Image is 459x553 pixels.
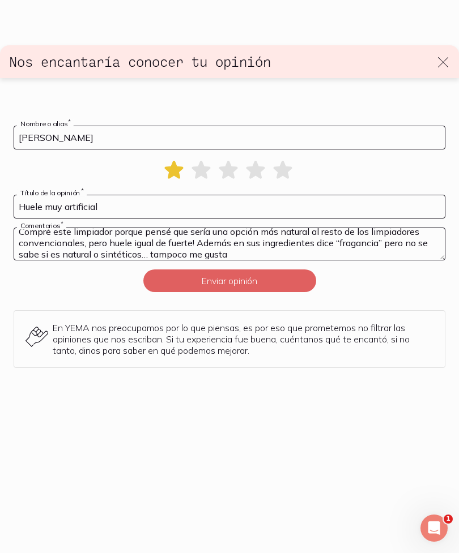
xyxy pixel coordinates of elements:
label: Comentarios [17,221,66,230]
button: Enviar opinión [143,269,316,292]
h3: Nos encantaría conocer tu opinión [9,54,436,69]
label: Título de la opinión [17,188,87,197]
p: En YEMA nos preocupamos por lo que piensas, es por eso que prometemos no filtrar las opiniones qu... [53,322,433,356]
iframe: Intercom live chat [420,515,448,542]
span: 1 [444,515,453,524]
label: Nombre o alias [17,119,74,128]
textarea: Compré este limpiador porque pensé que sería una opción más natural al resto de los limpiadores c... [14,228,445,260]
